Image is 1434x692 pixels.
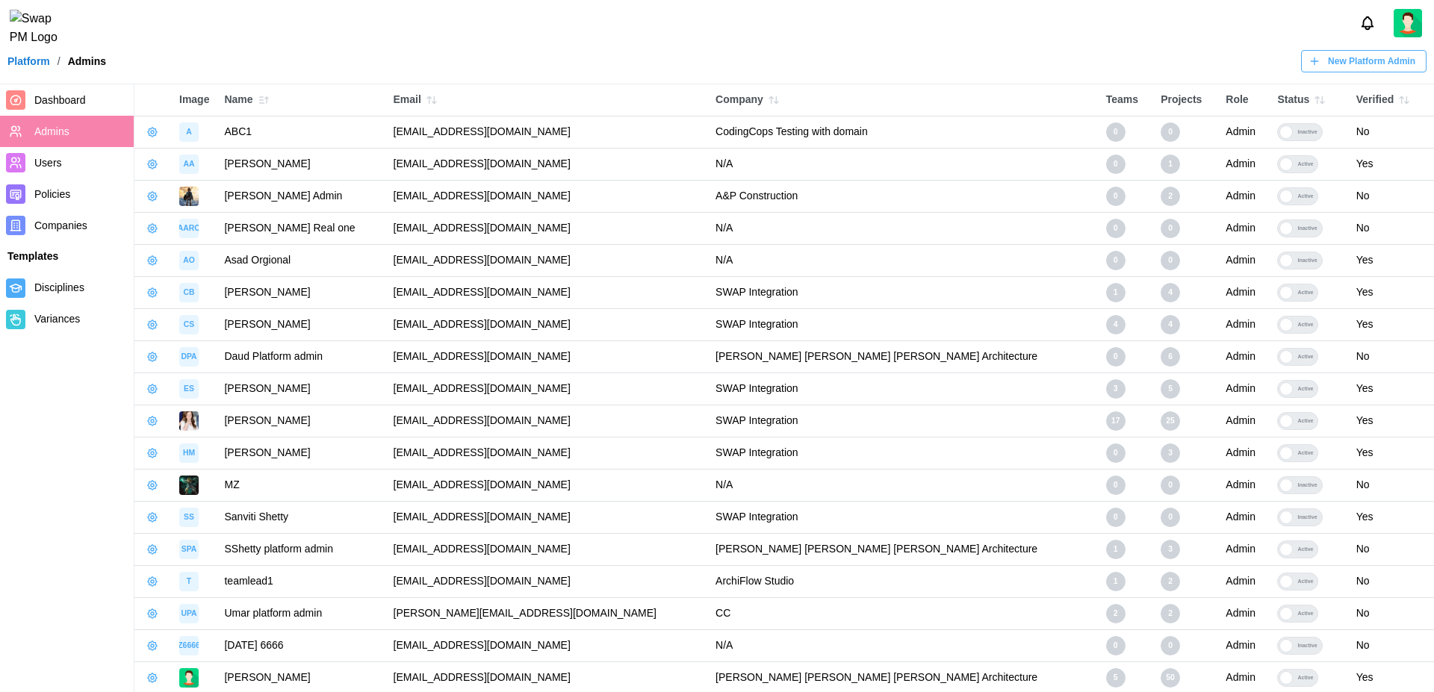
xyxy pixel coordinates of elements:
div: 1 [1106,283,1126,302]
td: [EMAIL_ADDRESS][DOMAIN_NAME] [386,245,709,277]
div: Image [179,92,209,108]
div: [DATE] 6666 [224,638,378,654]
td: No [1349,181,1434,213]
span: Dashboard [34,94,86,106]
td: [EMAIL_ADDRESS][DOMAIN_NAME] [386,373,709,405]
td: [EMAIL_ADDRESS][DOMAIN_NAME] [386,502,709,534]
div: 25 [1161,411,1180,431]
div: [PERSON_NAME] [224,317,378,333]
div: Status [1277,90,1341,110]
div: 1 [1161,155,1180,174]
div: Inactive [1293,509,1321,526]
div: image [179,379,199,399]
td: Yes [1349,245,1434,277]
td: Yes [1349,373,1434,405]
div: 2 [1161,604,1180,623]
div: [PERSON_NAME] Admin [224,188,378,205]
div: SShetty platform admin [224,541,378,558]
div: 0 [1106,508,1126,527]
td: N/A [708,149,1099,181]
td: N/A [708,630,1099,662]
td: [EMAIL_ADDRESS][DOMAIN_NAME] [386,566,709,598]
td: [PERSON_NAME][EMAIL_ADDRESS][DOMAIN_NAME] [386,598,709,630]
div: Inactive [1293,252,1321,269]
div: 0 [1106,476,1126,495]
td: No [1349,470,1434,502]
div: Admin [1226,541,1262,558]
span: Admins [34,125,69,137]
a: Zulqarnain Khalil [1394,9,1422,37]
div: image [179,315,199,334]
td: [EMAIL_ADDRESS][DOMAIN_NAME] [386,437,709,470]
div: Email [394,90,701,110]
td: Yes [1349,437,1434,470]
div: Active [1293,541,1317,558]
img: Swap PM Logo [10,10,70,47]
div: Admin [1226,670,1262,686]
td: [EMAIL_ADDRESS][DOMAIN_NAME] [386,116,709,149]
td: ArchiFlow Studio [708,566,1099,598]
div: 2 [1161,572,1180,591]
div: Inactive [1293,220,1321,237]
td: SWAP Integration [708,502,1099,534]
div: Admins [68,56,106,66]
div: Daud Platform admin [224,349,378,365]
div: image [179,572,199,591]
td: [EMAIL_ADDRESS][DOMAIN_NAME] [386,309,709,341]
div: 3 [1161,540,1180,559]
a: Platform [7,56,50,66]
div: 4 [1161,283,1180,302]
span: Users [34,157,62,169]
div: Admin [1226,284,1262,301]
div: 0 [1161,476,1180,495]
div: Active [1293,188,1317,205]
div: Active [1293,445,1317,461]
td: [EMAIL_ADDRESS][DOMAIN_NAME] [386,181,709,213]
button: Notifications [1355,10,1380,36]
span: Companies [34,219,87,231]
div: Admin [1226,156,1262,172]
div: Asad Orgional [224,252,378,269]
td: [EMAIL_ADDRESS][DOMAIN_NAME] [386,277,709,309]
div: 0 [1106,636,1126,655]
div: Admin [1226,445,1262,461]
div: 0 [1161,219,1180,238]
td: Yes [1349,502,1434,534]
img: image [179,476,199,495]
div: 0 [1106,187,1126,206]
div: image [179,122,199,142]
div: [PERSON_NAME] Real one [224,220,378,237]
td: No [1349,566,1434,598]
img: 2Q== [1394,9,1422,37]
div: image [179,604,199,623]
td: [PERSON_NAME] [PERSON_NAME] [PERSON_NAME] Architecture [708,341,1099,373]
td: [EMAIL_ADDRESS][DOMAIN_NAME] [386,341,709,373]
td: N/A [708,470,1099,502]
div: 50 [1161,668,1180,688]
div: 1 [1106,540,1126,559]
div: 4 [1161,315,1180,334]
td: No [1349,341,1434,373]
td: SWAP Integration [708,309,1099,341]
td: [EMAIL_ADDRESS][DOMAIN_NAME] [386,470,709,502]
td: [PERSON_NAME] [PERSON_NAME] [PERSON_NAME] Architecture [708,534,1099,566]
div: 0 [1106,251,1126,270]
div: [PERSON_NAME] [224,156,378,172]
div: Active [1293,284,1317,301]
div: 0 [1161,251,1180,270]
div: / [58,56,60,66]
div: Active [1293,156,1317,172]
td: Yes [1349,309,1434,341]
div: Admin [1226,349,1262,365]
div: image [179,443,199,463]
div: 0 [1106,155,1126,174]
div: Umar platform admin [224,605,378,622]
td: [EMAIL_ADDRESS][DOMAIN_NAME] [386,534,709,566]
td: Yes [1349,277,1434,309]
span: Variances [34,313,80,325]
div: Company [716,90,1091,110]
td: CC [708,598,1099,630]
div: 4 [1106,315,1126,334]
div: Admin [1226,252,1262,269]
td: A&P Construction [708,181,1099,213]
